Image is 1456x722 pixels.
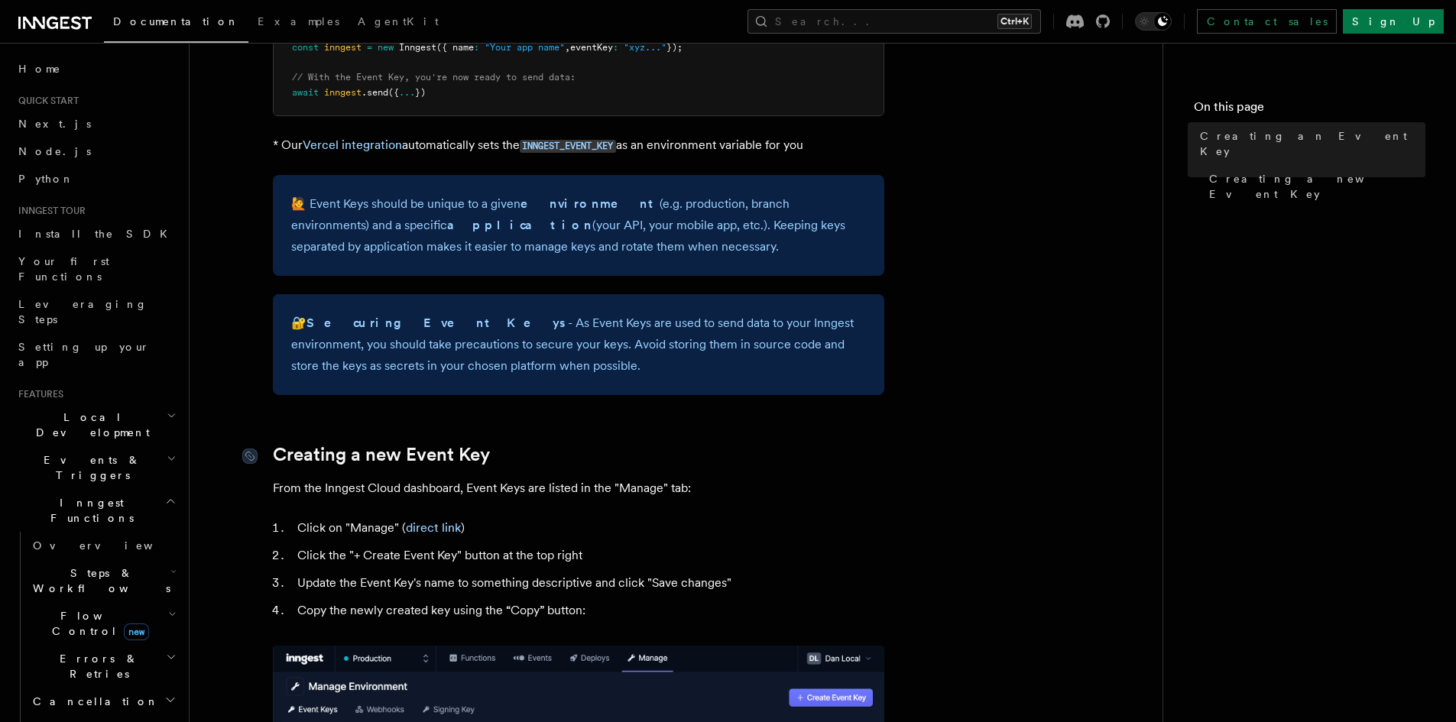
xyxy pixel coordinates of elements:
[520,196,660,211] strong: environment
[388,87,399,98] span: ({
[27,565,170,596] span: Steps & Workflows
[293,600,884,621] li: Copy the newly created key using the “Copy” button:
[747,9,1041,34] button: Search...Ctrl+K
[1194,122,1425,165] a: Creating an Event Key
[570,42,613,53] span: eventKey
[1194,98,1425,122] h4: On this page
[27,602,180,645] button: Flow Controlnew
[520,138,616,152] a: INNGEST_EVENT_KEY
[291,193,866,257] p: 🙋 Event Keys should be unique to a given (e.g. production, branch environments) and a specific (y...
[18,118,91,130] span: Next.js
[12,446,180,489] button: Events & Triggers
[248,5,349,41] a: Examples
[447,218,592,232] strong: application
[324,42,362,53] span: inngest
[358,15,439,28] span: AgentKit
[1197,9,1337,34] a: Contact sales
[258,15,339,28] span: Examples
[12,95,79,107] span: Quick start
[27,559,180,602] button: Steps & Workflows
[273,444,490,465] a: Creating a new Event Key
[349,5,448,41] a: AgentKit
[27,694,159,709] span: Cancellation
[18,173,74,185] span: Python
[12,410,167,440] span: Local Development
[12,165,180,193] a: Python
[362,87,388,98] span: .send
[292,42,319,53] span: const
[104,5,248,43] a: Documentation
[399,87,415,98] span: ...
[12,333,180,376] a: Setting up your app
[18,341,150,368] span: Setting up your app
[565,42,570,53] span: ,
[27,651,166,682] span: Errors & Retries
[1200,128,1425,159] span: Creating an Event Key
[33,539,190,552] span: Overview
[378,42,394,53] span: new
[474,42,479,53] span: :
[12,290,180,333] a: Leveraging Steps
[12,388,63,400] span: Features
[18,298,148,325] span: Leveraging Steps
[12,205,86,217] span: Inngest tour
[12,452,167,483] span: Events & Triggers
[12,220,180,248] a: Install the SDK
[485,42,565,53] span: "Your app name"
[273,478,884,499] p: From the Inngest Cloud dashboard, Event Keys are listed in the "Manage" tab:
[293,517,884,539] li: Click on "Manage" ( )
[12,248,180,290] a: Your first Functions
[666,42,683,53] span: });
[306,316,568,330] strong: Securing Event Keys
[292,87,319,98] span: await
[12,495,165,526] span: Inngest Functions
[292,72,576,83] span: // With the Event Key, you're now ready to send data:
[18,61,61,76] span: Home
[291,312,866,377] p: 🔐 - As Event Keys are used to send data to your Inngest environment, you should take precautions ...
[1209,171,1425,202] span: Creating a new Event Key
[27,532,180,559] a: Overview
[18,228,177,240] span: Install the SDK
[324,87,362,98] span: inngest
[997,14,1032,29] kbd: Ctrl+K
[293,545,884,566] li: Click the "+ Create Event Key" button at the top right
[18,255,109,283] span: Your first Functions
[12,138,180,165] a: Node.js
[1343,9,1444,34] a: Sign Up
[1135,12,1172,31] button: Toggle dark mode
[12,110,180,138] a: Next.js
[406,520,461,535] a: direct link
[303,138,402,152] a: Vercel integration
[12,55,180,83] a: Home
[27,688,180,715] button: Cancellation
[624,42,666,53] span: "xyz..."
[293,572,884,594] li: Update the Event Key's name to something descriptive and click "Save changes"
[436,42,474,53] span: ({ name
[273,134,884,157] p: * Our automatically sets the as an environment variable for you
[12,489,180,532] button: Inngest Functions
[415,87,426,98] span: })
[613,42,618,53] span: :
[1203,165,1425,208] a: Creating a new Event Key
[27,608,168,639] span: Flow Control
[124,623,149,640] span: new
[27,645,180,688] button: Errors & Retries
[18,145,91,157] span: Node.js
[399,42,436,53] span: Inngest
[520,140,616,153] code: INNGEST_EVENT_KEY
[12,403,180,446] button: Local Development
[367,42,372,53] span: =
[113,15,239,28] span: Documentation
